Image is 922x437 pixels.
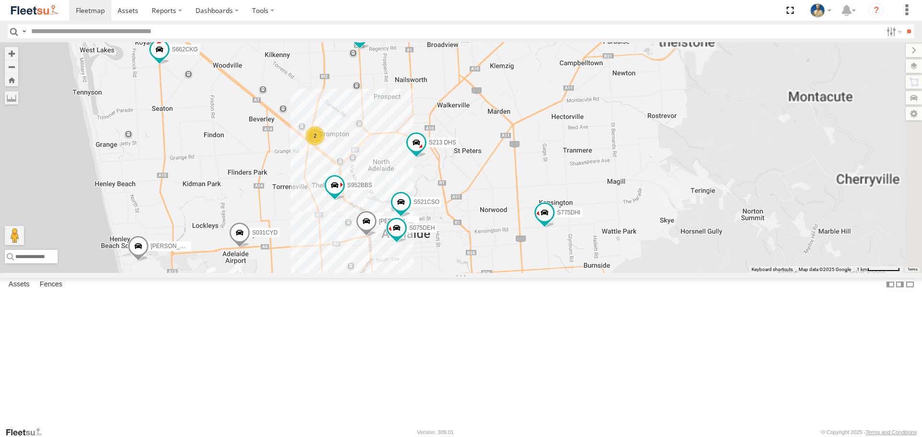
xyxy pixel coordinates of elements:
a: Visit our Website [5,427,49,437]
span: S031CYD [252,229,278,236]
label: Map Settings [906,107,922,120]
span: Map data ©2025 Google [799,267,851,272]
span: S213 DHS [429,139,456,146]
div: 2 [305,126,325,145]
button: Zoom Home [5,73,18,86]
span: S521CSO [413,199,439,206]
span: S662CKG [172,47,198,53]
label: Dock Summary Table to the Right [895,278,905,292]
label: Assets [4,278,34,292]
span: S075DEH [409,224,435,231]
button: Zoom out [5,60,18,73]
button: Map scale: 1 km per 64 pixels [854,266,903,273]
span: 1 km [857,267,867,272]
button: Keyboard shortcuts [752,266,793,273]
span: S952BBS [347,182,372,189]
i: ? [869,3,884,18]
label: Fences [35,278,67,292]
span: [PERSON_NAME] [379,218,426,224]
a: Terms (opens in new tab) [908,267,918,271]
a: Terms and Conditions [866,429,917,435]
div: © Copyright 2025 - [821,429,917,435]
label: Search Filter Options [883,24,903,38]
span: S775DHI [557,210,581,216]
button: Drag Pegman onto the map to open Street View [5,226,24,245]
div: Version: 309.01 [417,429,454,435]
label: Search Query [20,24,28,38]
span: [PERSON_NAME] [151,243,198,249]
div: Matt Draper [807,3,835,18]
label: Dock Summary Table to the Left [886,278,895,292]
label: Hide Summary Table [905,278,915,292]
label: Measure [5,91,18,105]
img: fleetsu-logo-horizontal.svg [10,4,60,17]
button: Zoom in [5,47,18,60]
